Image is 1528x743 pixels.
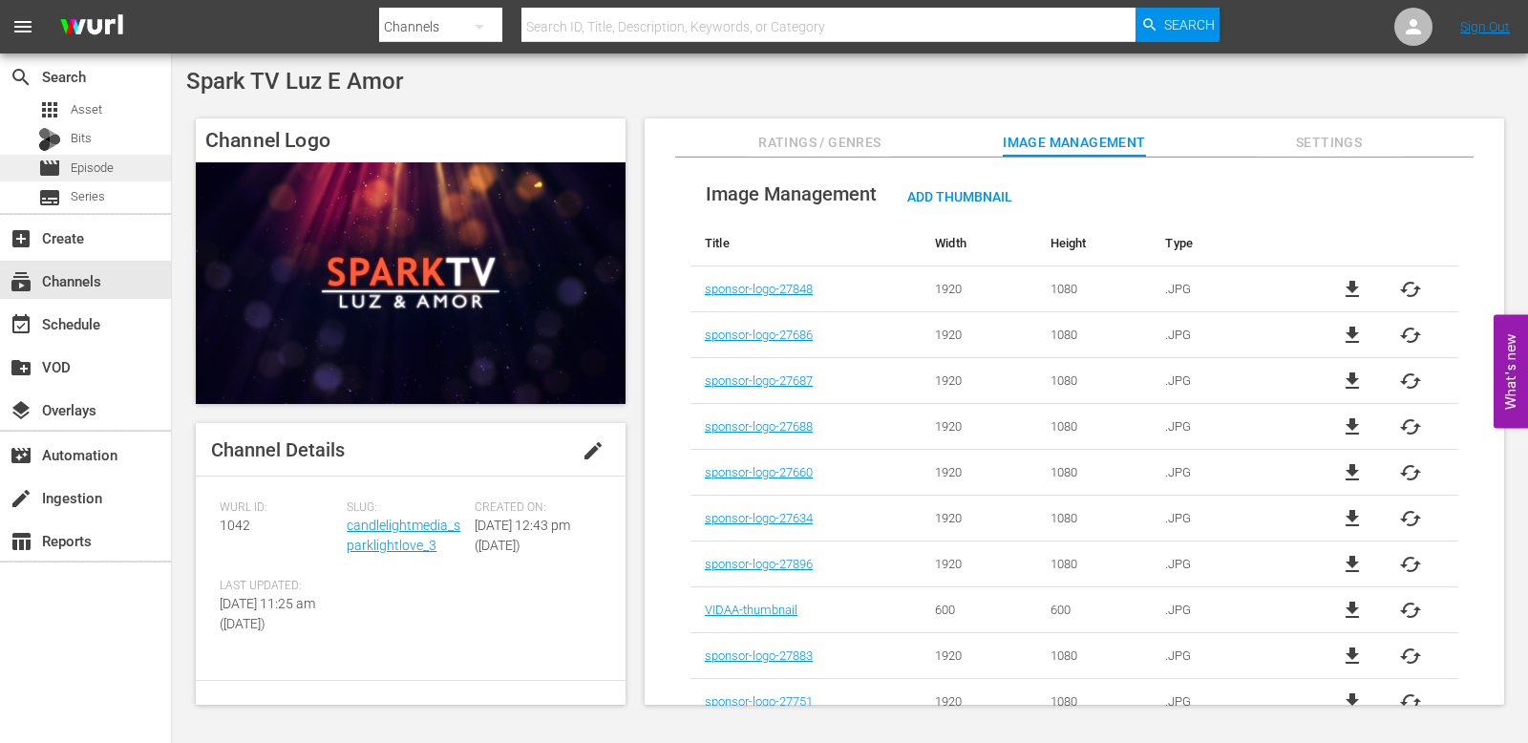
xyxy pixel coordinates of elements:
[705,282,813,296] a: sponsor-logo-27848
[705,557,813,571] a: sponsor-logo-27896
[1399,415,1422,438] button: cached
[1151,633,1305,679] td: .JPG
[921,541,1036,587] td: 1920
[1151,587,1305,633] td: .JPG
[1399,278,1422,301] span: cached
[1151,450,1305,496] td: .JPG
[921,679,1036,725] td: 1920
[1341,645,1364,668] a: file_download
[1341,415,1364,438] a: file_download
[706,182,877,205] span: Image Management
[1036,221,1152,266] th: Height
[475,518,570,553] span: [DATE] 12:43 pm ([DATE])
[475,500,592,516] span: Created On:
[1399,690,1422,713] button: cached
[1399,461,1422,484] button: cached
[1036,587,1152,633] td: 600
[705,603,797,617] a: VIDAA-thumbnail
[1341,599,1364,622] a: file_download
[1341,690,1364,713] span: file_download
[705,511,813,525] a: sponsor-logo-27634
[1341,507,1364,530] span: file_download
[10,66,32,89] span: search
[1036,633,1152,679] td: 1080
[10,227,32,250] span: Create
[71,187,105,206] span: Series
[1151,496,1305,541] td: .JPG
[347,500,464,516] span: Slug:
[582,439,605,462] span: edit
[921,221,1036,266] th: Width
[1036,404,1152,450] td: 1080
[46,5,138,50] img: ans4CAIJ8jUAAAAAAAAAAAAAAAAAAAAAAAAgQb4GAAAAAAAAAAAAAAAAAAAAAAAAJMjXAAAAAAAAAAAAAAAAAAAAAAAAgAT5G...
[1151,358,1305,404] td: .JPG
[38,186,61,209] span: subtitles
[347,518,460,553] a: candlelightmedia_sparklightlove_3
[211,438,345,461] span: Channel Details
[10,399,32,422] span: Overlays
[705,419,813,434] a: sponsor-logo-27688
[1036,450,1152,496] td: 1080
[1399,645,1422,668] button: cached
[196,118,626,162] h4: Channel Logo
[570,428,616,474] button: edit
[705,328,813,342] a: sponsor-logo-27686
[705,373,813,388] a: sponsor-logo-27687
[921,633,1036,679] td: 1920
[921,312,1036,358] td: 1920
[705,694,813,709] a: sponsor-logo-27751
[1341,553,1364,576] a: file_download
[1399,599,1422,622] button: cached
[1460,19,1510,34] a: Sign Out
[921,358,1036,404] td: 1920
[1164,8,1215,42] span: Search
[10,487,32,510] span: Ingestion
[1341,370,1364,393] a: file_download
[1135,8,1220,42] button: Search
[220,579,337,594] span: Last Updated:
[10,270,32,293] span: Channels
[1036,496,1152,541] td: 1080
[1399,370,1422,393] span: cached
[38,98,61,121] span: Asset
[220,518,250,533] span: 1042
[921,450,1036,496] td: 1920
[10,313,32,336] span: Schedule
[11,15,34,38] span: menu
[748,131,891,155] span: Ratings / Genres
[10,530,32,553] span: Reports
[1341,461,1364,484] a: file_download
[1036,266,1152,312] td: 1080
[10,444,32,467] span: Automation
[705,465,813,479] a: sponsor-logo-27660
[921,266,1036,312] td: 1920
[1341,278,1364,301] a: file_download
[1036,679,1152,725] td: 1080
[1151,221,1305,266] th: Type
[1341,324,1364,347] a: file_download
[921,404,1036,450] td: 1920
[892,189,1028,204] span: Add Thumbnail
[1036,358,1152,404] td: 1080
[921,496,1036,541] td: 1920
[71,100,102,119] span: Asset
[1258,131,1401,155] span: Settings
[1151,312,1305,358] td: .JPG
[220,596,315,631] span: [DATE] 11:25 am ([DATE])
[1151,404,1305,450] td: .JPG
[1151,266,1305,312] td: .JPG
[1399,324,1422,347] button: cached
